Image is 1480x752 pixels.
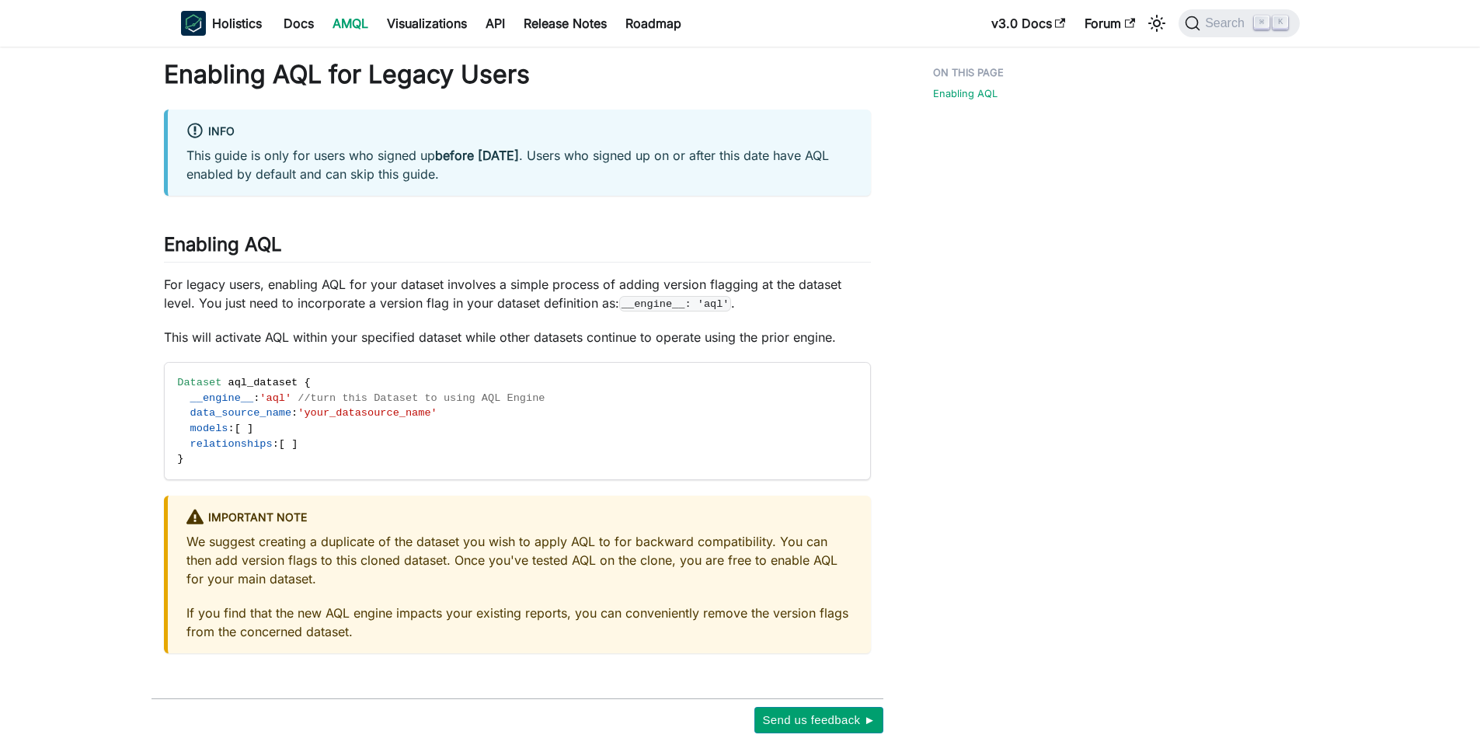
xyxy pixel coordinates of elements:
span: relationships [190,438,273,450]
a: Release Notes [514,11,616,36]
b: Holistics [212,14,262,33]
span: [ [279,438,285,450]
span: Search [1200,16,1254,30]
code: __engine__: 'aql' [619,296,731,312]
span: Dataset [177,377,221,388]
span: 'aql' [259,392,291,404]
strong: before [DATE] [435,148,519,163]
span: models [190,423,228,434]
p: This guide is only for users who signed up . Users who signed up on or after this date have AQL e... [186,146,852,183]
span: [ [235,423,241,434]
a: API [476,11,514,36]
span: ] [291,438,298,450]
span: : [228,423,235,434]
h1: Enabling AQL for Legacy Users [164,59,871,90]
kbd: ⌘ [1254,16,1269,30]
span: { [304,377,310,388]
a: Forum [1075,11,1144,36]
span: 'your_datasource_name' [298,407,437,419]
span: Send us feedback ► [762,710,876,730]
span: } [177,453,183,465]
span: : [273,438,279,450]
a: HolisticsHolistics [181,11,262,36]
span: aql_dataset [228,377,298,388]
div: info [186,122,852,142]
p: We suggest creating a duplicate of the dataset you wish to apply AQL to for backward compatibilit... [186,532,852,588]
kbd: K [1273,16,1288,30]
span: ] [247,423,253,434]
img: Holistics [181,11,206,36]
span: data_source_name [190,407,292,419]
span: : [253,392,259,404]
button: Search (Command+K) [1179,9,1299,37]
span: __engine__ [190,392,254,404]
a: Docs [274,11,323,36]
a: AMQL [323,11,378,36]
a: Roadmap [616,11,691,36]
a: Enabling AQL [933,86,998,101]
div: Important Note [186,508,852,528]
p: For legacy users, enabling AQL for your dataset involves a simple process of adding version flagg... [164,275,871,312]
p: This will activate AQL within your specified dataset while other datasets continue to operate usi... [164,328,871,346]
button: Send us feedback ► [754,707,883,733]
p: If you find that the new AQL engine impacts your existing reports, you can conveniently remove th... [186,604,852,641]
a: v3.0 Docs [982,11,1075,36]
span: //turn this Dataset to using AQL Engine [298,392,545,404]
a: Visualizations [378,11,476,36]
h2: Enabling AQL [164,233,871,263]
button: Switch between dark and light mode (currently light mode) [1144,11,1169,36]
span: : [291,407,298,419]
